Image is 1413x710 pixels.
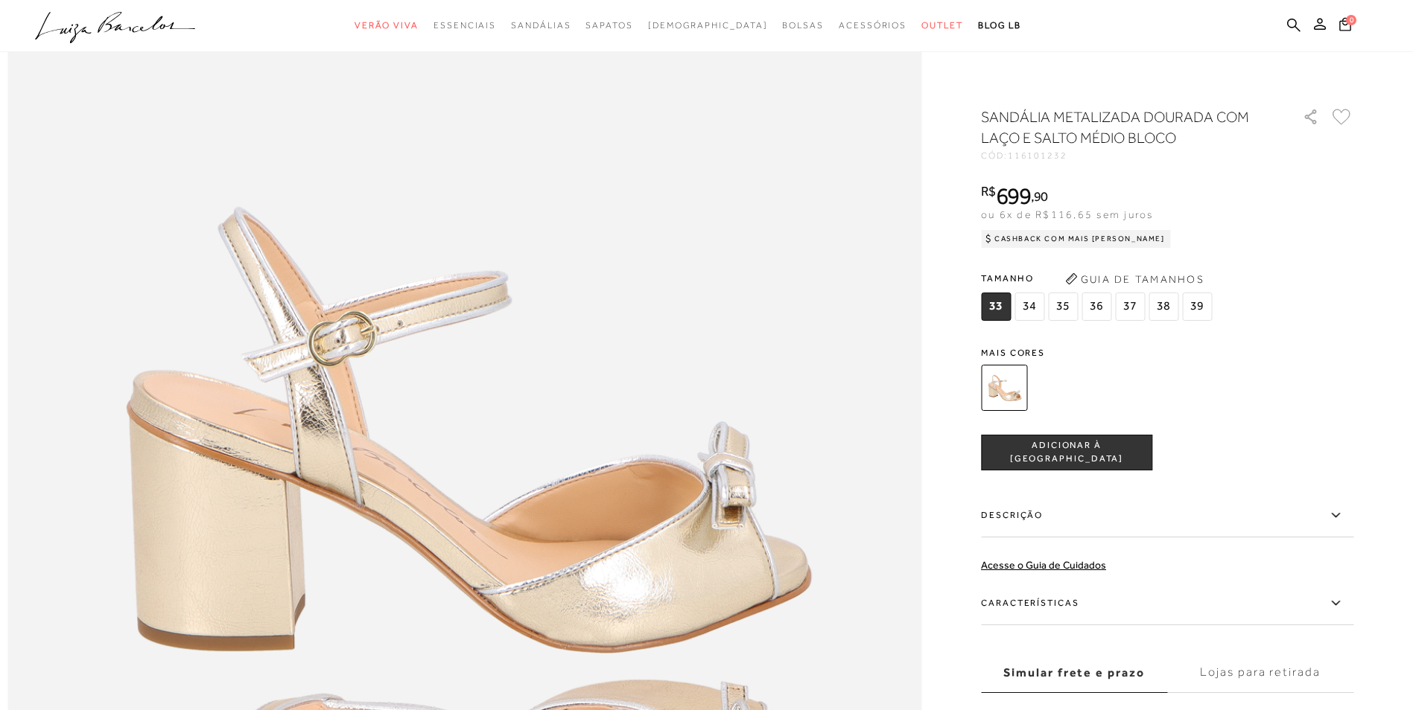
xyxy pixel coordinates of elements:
span: Acessórios [839,20,906,31]
span: 90 [1034,188,1048,204]
label: Lojas para retirada [1167,653,1353,693]
span: [DEMOGRAPHIC_DATA] [648,20,768,31]
a: categoryNavScreenReaderText [434,12,496,39]
button: ADICIONAR À [GEOGRAPHIC_DATA] [981,435,1152,470]
a: categoryNavScreenReaderText [921,12,963,39]
span: 34 [1014,292,1044,321]
a: BLOG LB [978,12,1021,39]
span: Outlet [921,20,963,31]
span: ou 6x de R$116,65 sem juros [981,208,1153,220]
a: categoryNavScreenReaderText [355,12,419,39]
a: categoryNavScreenReaderText [511,12,571,39]
a: categoryNavScreenReaderText [839,12,906,39]
span: ADICIONAR À [GEOGRAPHIC_DATA] [982,439,1152,465]
span: 37 [1115,292,1145,321]
div: Cashback com Mais [PERSON_NAME] [981,230,1171,248]
button: 0 [1335,16,1356,36]
span: Sapatos [585,20,632,31]
span: 36 [1082,292,1111,321]
h1: SANDÁLIA METALIZADA DOURADA COM LAÇO E SALTO MÉDIO BLOCO [981,106,1260,148]
div: CÓD: [981,151,1279,160]
a: Acesse o Guia de Cuidados [981,559,1106,571]
a: categoryNavScreenReaderText [782,12,824,39]
span: Bolsas [782,20,824,31]
span: 0 [1346,15,1356,25]
i: , [1031,190,1048,203]
span: 116101232 [1008,150,1067,161]
a: categoryNavScreenReaderText [585,12,632,39]
span: Sandálias [511,20,571,31]
button: Guia de Tamanhos [1060,267,1209,291]
label: Simular frete e prazo [981,653,1167,693]
span: 33 [981,292,1011,321]
label: Características [981,582,1353,625]
span: 38 [1149,292,1178,321]
span: Tamanho [981,267,1216,290]
span: Mais cores [981,348,1353,357]
i: R$ [981,185,996,198]
label: Descrição [981,494,1353,537]
span: BLOG LB [978,20,1021,31]
span: Essenciais [434,20,496,31]
span: 699 [996,182,1031,209]
span: 35 [1048,292,1078,321]
a: noSubCategoriesText [648,12,768,39]
img: SANDÁLIA METALIZADA DOURADA COM LAÇO E SALTO MÉDIO BLOCO [981,365,1027,411]
span: Verão Viva [355,20,419,31]
span: 39 [1182,292,1212,321]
